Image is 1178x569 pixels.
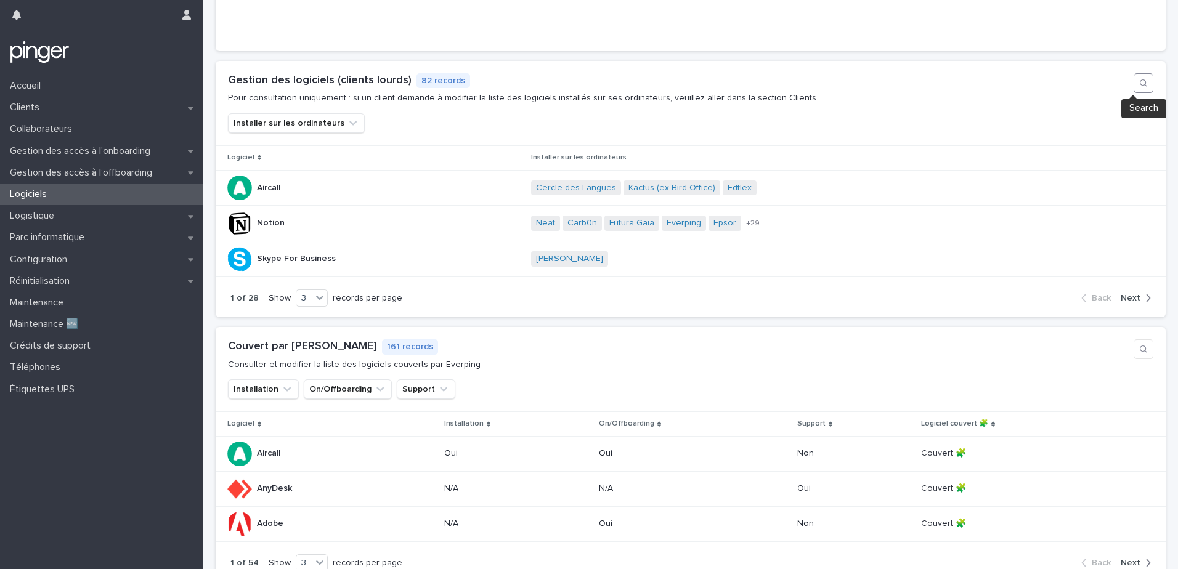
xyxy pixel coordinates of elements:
[257,216,287,228] p: Notion
[257,251,338,264] p: Skype For Business
[228,360,481,370] p: Consulter et modifier la liste des logiciels couverts par Everping
[5,361,70,373] p: Téléphones
[5,80,51,92] p: Accueil
[5,188,57,200] p: Logiciels
[228,379,299,399] button: Installation
[599,519,722,529] p: Oui
[227,417,254,430] p: Logiciel
[304,379,392,399] button: On/Offboarding
[567,218,597,228] a: Carb0n
[5,254,77,265] p: Configuration
[444,448,567,459] p: Oui
[444,483,567,494] p: N/A
[5,167,162,179] p: Gestion des accès à l’offboarding
[228,93,818,103] p: Pour consultation uniquement : si un client demande à modifier la liste des logiciels installés s...
[216,506,1166,541] tr: AdobeAdobe N/AOuiNonCouvert 🧩Couvert 🧩
[728,183,752,193] a: Edflex
[269,558,291,568] p: Show
[230,558,259,568] p: 1 of 54
[609,218,654,228] a: Futura Gaïa
[5,232,94,243] p: Parc informatique
[746,220,760,227] span: + 29
[269,293,291,304] p: Show
[257,446,283,459] p: Aircall
[921,446,969,459] p: Couvert 🧩
[1121,294,1140,302] span: Next
[5,145,160,157] p: Gestion des accès à l’onboarding
[397,379,455,399] button: Support
[1121,559,1140,567] span: Next
[1081,293,1116,304] button: Back
[921,516,969,529] p: Couvert 🧩
[257,481,294,494] p: AnyDesk
[228,113,365,133] button: Installer sur les ordinateurs
[416,73,470,89] p: 82 records
[333,558,402,568] p: records per page
[536,254,603,264] a: [PERSON_NAME]
[1116,293,1151,304] button: Next
[5,210,64,222] p: Logistique
[216,170,1166,206] tr: AircallAircall Cercle des Langues Kactus (ex Bird Office) Edflex
[1092,559,1111,567] span: Back
[667,218,701,228] a: Everping
[1081,557,1116,568] button: Back
[921,417,988,430] p: Logiciel couvert 🧩
[230,293,259,304] p: 1 of 28
[921,481,969,494] p: Couvert 🧩
[216,471,1166,506] tr: AnyDeskAnyDesk N/AN/AOuiCouvert 🧩Couvert 🧩
[628,183,715,193] a: Kactus (ex Bird Office)
[599,483,722,494] p: N/A
[531,151,627,164] p: Installer sur les ordinateurs
[1116,557,1151,568] button: Next
[599,448,722,459] p: Oui
[444,519,567,529] p: N/A
[5,384,84,395] p: Étiquettes UPS
[5,340,100,352] p: Crédits de support
[536,218,555,228] a: Neat
[5,318,88,330] p: Maintenance 🆕
[5,297,73,309] p: Maintenance
[257,516,286,529] p: Adobe
[382,339,438,355] p: 161 records
[5,102,49,113] p: Clients
[1092,294,1111,302] span: Back
[228,74,412,87] h1: Gestion des logiciels (clients lourds)
[216,241,1166,277] tr: Skype For BusinessSkype For Business [PERSON_NAME]
[444,417,484,430] p: Installation
[333,293,402,304] p: records per page
[713,218,736,228] a: Epsor
[797,483,911,494] p: Oui
[227,151,254,164] p: Logiciel
[216,206,1166,241] tr: NotionNotion Neat Carb0n Futura Gaïa Everping Epsor +29
[797,448,911,459] p: Non
[599,417,654,430] p: On/Offboarding
[216,436,1166,471] tr: AircallAircall OuiOuiNonCouvert 🧩Couvert 🧩
[797,417,826,430] p: Support
[228,340,377,353] h1: Couvert par [PERSON_NAME]
[10,40,70,65] img: mTgBEunGTSyRkCgitkcU
[296,292,312,305] div: 3
[5,275,79,287] p: Réinitialisation
[257,180,283,193] p: Aircall
[797,519,911,529] p: Non
[536,183,616,193] a: Cercle des Langues
[5,123,82,135] p: Collaborateurs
